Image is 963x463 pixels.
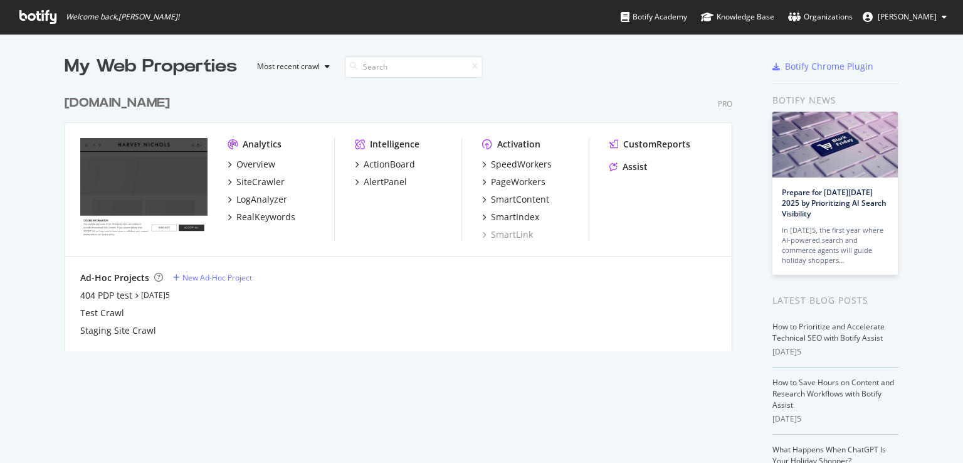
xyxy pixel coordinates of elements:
[785,60,873,73] div: Botify Chrome Plugin
[247,56,335,77] button: Most recent crawl
[623,161,648,173] div: Assist
[853,7,957,27] button: [PERSON_NAME]
[370,138,419,151] div: Intelligence
[621,11,687,23] div: Botify Academy
[491,193,549,206] div: SmartContent
[609,138,690,151] a: CustomReports
[772,413,898,425] div: [DATE]5
[228,211,295,223] a: RealKeywords
[623,138,690,151] div: CustomReports
[182,272,252,283] div: New Ad-Hoc Project
[482,176,545,188] a: PageWorkers
[236,211,295,223] div: RealKeywords
[772,346,898,358] div: [DATE]5
[228,176,285,188] a: SiteCrawler
[355,158,415,171] a: ActionBoard
[355,176,407,188] a: AlertPanel
[772,93,898,107] div: Botify news
[482,211,539,223] a: SmartIndex
[65,79,742,351] div: grid
[491,158,552,171] div: SpeedWorkers
[772,321,885,343] a: How to Prioritize and Accelerate Technical SEO with Botify Assist
[80,289,132,302] a: 404 PDP test
[772,294,898,307] div: Latest Blog Posts
[491,176,545,188] div: PageWorkers
[228,193,287,206] a: LogAnalyzer
[65,94,175,112] a: [DOMAIN_NAME]
[782,187,887,219] a: Prepare for [DATE][DATE] 2025 by Prioritizing AI Search Visibility
[345,56,483,78] input: Search
[243,138,282,151] div: Analytics
[80,307,124,319] a: Test Crawl
[701,11,774,23] div: Knowledge Base
[80,138,208,240] img: www.harveynichols.com
[66,12,179,22] span: Welcome back, [PERSON_NAME] !
[236,176,285,188] div: SiteCrawler
[65,54,237,79] div: My Web Properties
[236,193,287,206] div: LogAnalyzer
[878,11,937,22] span: Amy Phillips
[364,158,415,171] div: ActionBoard
[80,324,156,337] a: Staging Site Crawl
[718,98,732,109] div: Pro
[491,211,539,223] div: SmartIndex
[482,193,549,206] a: SmartContent
[141,290,170,301] a: [DATE]5
[482,228,533,241] a: SmartLink
[497,138,540,151] div: Activation
[257,63,320,70] div: Most recent crawl
[772,60,873,73] a: Botify Chrome Plugin
[609,161,648,173] a: Assist
[482,158,552,171] a: SpeedWorkers
[236,158,275,171] div: Overview
[80,272,149,284] div: Ad-Hoc Projects
[782,225,888,265] div: In [DATE]5, the first year where AI-powered search and commerce agents will guide holiday shoppers…
[228,158,275,171] a: Overview
[364,176,407,188] div: AlertPanel
[65,94,170,112] div: [DOMAIN_NAME]
[772,112,898,178] img: Prepare for Black Friday 2025 by Prioritizing AI Search Visibility
[173,272,252,283] a: New Ad-Hoc Project
[772,377,894,410] a: How to Save Hours on Content and Research Workflows with Botify Assist
[788,11,853,23] div: Organizations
